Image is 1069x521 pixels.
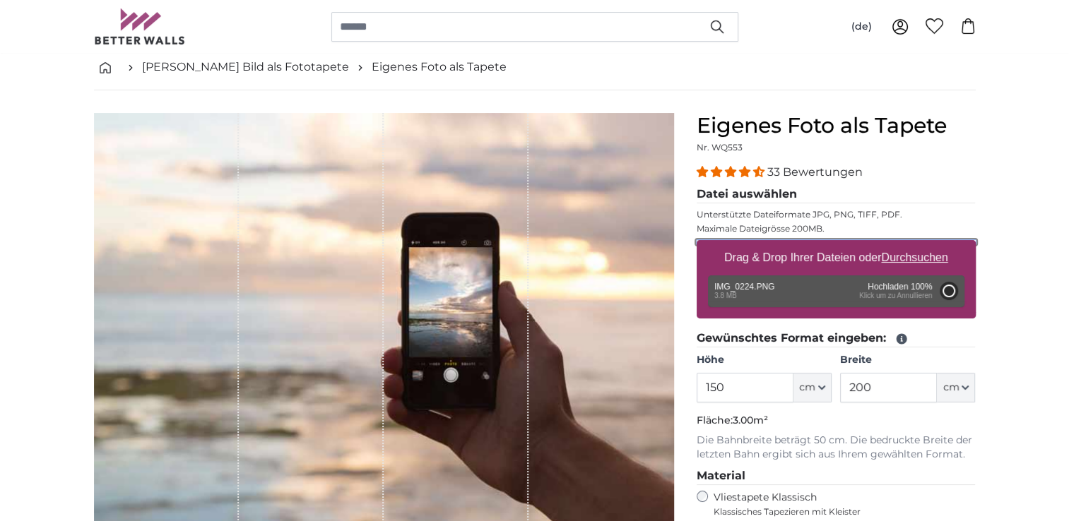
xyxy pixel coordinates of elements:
[697,330,976,347] legend: Gewünschtes Format eingeben:
[733,414,768,426] span: 3.00m²
[697,186,976,203] legend: Datei auswählen
[714,506,964,517] span: Klassisches Tapezieren mit Kleister
[697,414,976,428] p: Fläche:
[943,381,959,395] span: cm
[697,113,976,138] h1: Eigenes Foto als Tapete
[767,165,863,179] span: 33 Bewertungen
[697,353,832,367] label: Höhe
[94,8,186,44] img: Betterwalls
[799,381,815,395] span: cm
[793,373,832,402] button: cm
[697,165,767,179] span: 4.33 stars
[840,353,975,367] label: Breite
[142,59,349,76] a: [PERSON_NAME] Bild als Fototapete
[697,209,976,220] p: Unterstützte Dateiformate JPG, PNG, TIFF, PDF.
[697,223,976,234] p: Maximale Dateigrösse 200MB.
[697,467,976,485] legend: Material
[719,244,954,272] label: Drag & Drop Ihrer Dateien oder
[697,142,743,152] span: Nr. WQ553
[94,44,976,90] nav: breadcrumbs
[937,373,975,402] button: cm
[881,251,947,263] u: Durchsuchen
[840,14,883,40] button: (de)
[697,433,976,462] p: Die Bahnbreite beträgt 50 cm. Die bedruckte Breite der letzten Bahn ergibt sich aus Ihrem gewählt...
[714,491,964,517] label: Vliestapete Klassisch
[372,59,507,76] a: Eigenes Foto als Tapete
